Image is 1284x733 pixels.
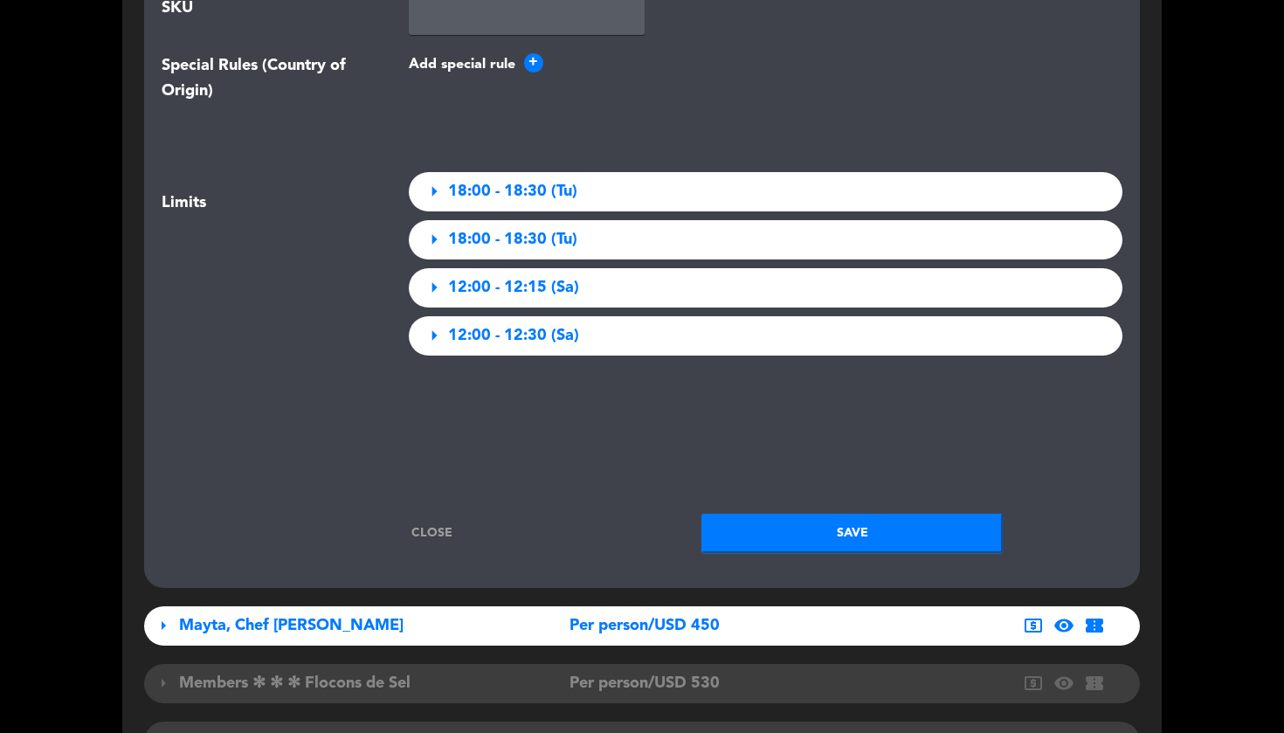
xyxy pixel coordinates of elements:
[448,179,577,204] span: 18:00 - 18:30 (Tu)
[422,227,446,252] span: arrow_right
[422,275,446,300] span: arrow_right
[422,179,446,204] span: arrow_right
[422,323,446,348] span: arrow_right
[570,671,720,696] span: Per person/USD 530
[1053,673,1074,694] span: visibility
[162,53,383,105] span: Special Rules (Country of Origin)
[1023,615,1044,636] span: local_atm
[281,523,583,543] a: Close
[179,618,404,633] span: Mayta, Chef [PERSON_NAME]
[524,53,543,73] span: +
[448,275,579,301] span: 12:00 - 12:15 (Sa)
[1053,615,1074,636] span: visibility
[153,673,174,694] span: arrow_right
[179,675,411,691] span: Members ✻ ✻ ✻ Flocons de Sel
[1084,673,1105,694] span: confirmation_number
[1084,615,1105,636] span: confirmation_number
[1023,673,1044,694] span: local_atm
[153,615,174,636] span: arrow_right
[448,323,579,349] span: 12:00 - 12:30 (Sa)
[701,514,1003,553] button: Save
[570,613,720,639] span: Per person/USD 450
[162,190,206,364] span: Limits
[409,53,1123,76] button: Add special rule+
[448,227,577,252] span: 18:00 - 18:30 (Tu)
